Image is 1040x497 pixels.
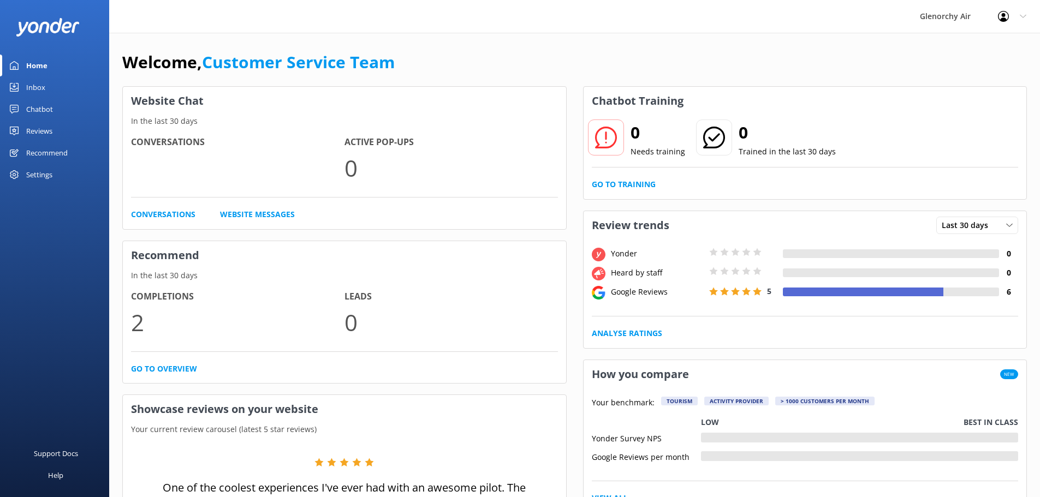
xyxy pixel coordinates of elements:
div: Heard by staff [608,267,706,279]
p: Low [701,416,719,428]
h3: How you compare [584,360,697,388]
h4: 0 [999,267,1018,279]
div: Help [48,464,63,486]
h4: Completions [131,290,344,304]
h2: 0 [631,119,685,146]
div: Recommend [26,142,68,164]
span: Last 30 days [942,219,995,231]
h3: Showcase reviews on your website [123,395,566,423]
p: 0 [344,149,558,186]
div: Google Reviews per month [592,451,701,461]
div: Tourism [661,397,698,405]
h2: 0 [739,119,836,146]
h4: Active Pop-ups [344,135,558,149]
div: Yonder Survey NPS [592,433,701,442]
div: Support Docs [34,442,78,464]
h1: Welcome, [122,49,395,75]
img: yonder-white-logo.png [16,18,79,36]
h4: 6 [999,286,1018,298]
a: Conversations [131,208,195,220]
h4: Leads [344,290,558,304]
h3: Review trends [584,211,678,239]
a: Website Messages [220,208,295,220]
a: Analyse Ratings [592,327,662,339]
h4: Conversations [131,135,344,149]
h3: Recommend [123,241,566,270]
div: Home [26,55,47,76]
h3: Website Chat [123,87,566,115]
div: Settings [26,164,52,185]
h4: 0 [999,248,1018,260]
span: New [1000,369,1018,379]
div: Inbox [26,76,45,98]
p: Needs training [631,146,685,158]
div: Activity Provider [704,397,769,405]
a: Go to Training [592,178,656,190]
a: Go to overview [131,363,197,375]
h3: Chatbot Training [584,87,692,115]
p: Your benchmark: [592,397,655,410]
span: 5 [767,286,771,296]
p: Your current review carousel (latest 5 star reviews) [123,423,566,435]
p: In the last 30 days [123,115,566,127]
p: 0 [344,304,558,340]
p: Trained in the last 30 days [739,146,836,158]
div: Yonder [608,248,706,260]
div: Reviews [26,120,52,142]
p: In the last 30 days [123,270,566,282]
div: > 1000 customers per month [775,397,875,405]
p: Best in class [964,416,1018,428]
a: Customer Service Team [202,51,395,73]
p: 2 [131,304,344,340]
div: Chatbot [26,98,53,120]
div: Google Reviews [608,286,706,298]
